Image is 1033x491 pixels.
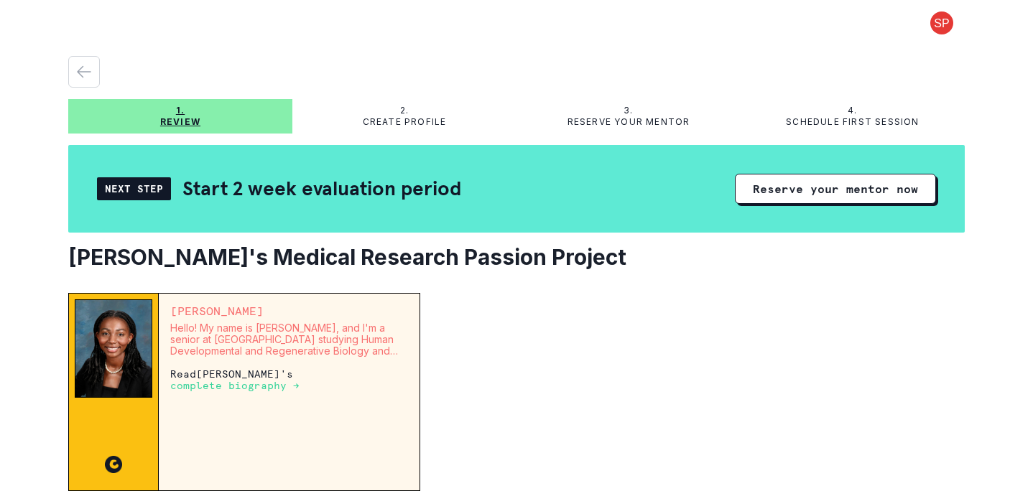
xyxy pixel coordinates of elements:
p: Read [PERSON_NAME] 's [170,368,408,391]
p: Hello! My name is [PERSON_NAME], and I'm a senior at [GEOGRAPHIC_DATA] studying Human Development... [170,322,408,357]
h2: [PERSON_NAME]'s Medical Research Passion Project [68,244,965,270]
p: [PERSON_NAME] [170,305,408,317]
a: complete biography → [170,379,300,391]
button: profile picture [919,11,965,34]
p: 2. [400,105,409,116]
h2: Start 2 week evaluation period [182,176,461,201]
button: Reserve your mentor now [735,174,936,204]
p: Create profile [363,116,447,128]
img: Mentor Image [75,299,152,398]
p: Review [160,116,200,128]
div: Next Step [97,177,171,200]
p: 1. [176,105,185,116]
p: Schedule first session [786,116,919,128]
p: 4. [848,105,857,116]
p: 3. [624,105,633,116]
img: CC image [105,456,122,473]
p: Reserve your mentor [568,116,690,128]
p: complete biography → [170,380,300,391]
